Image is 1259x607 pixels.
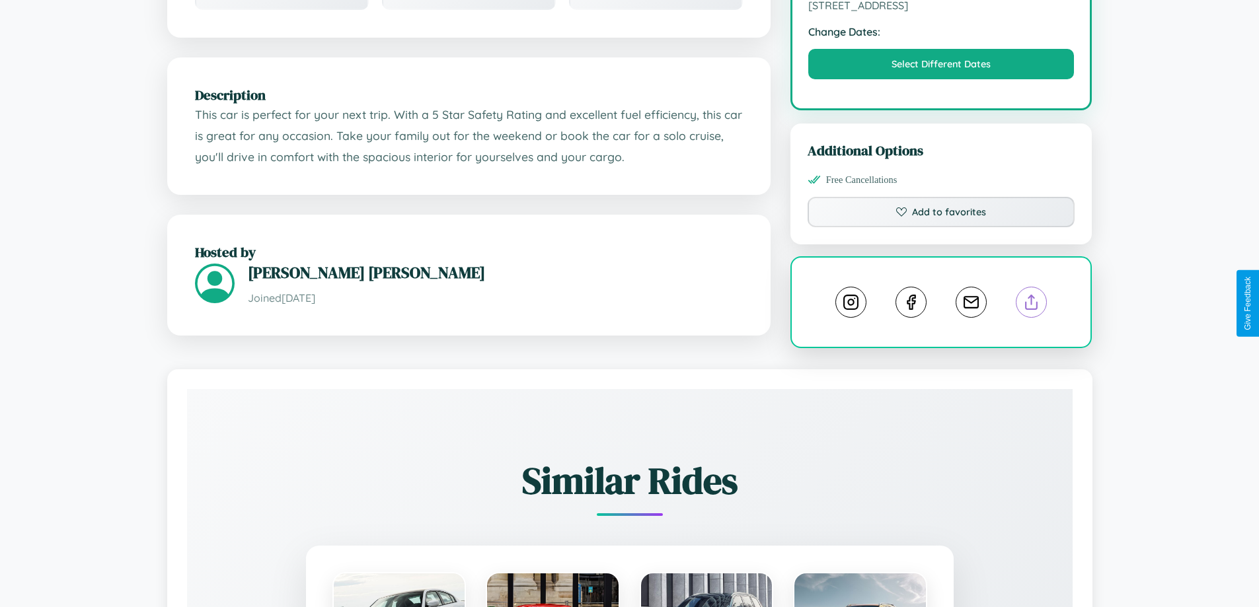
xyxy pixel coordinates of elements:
[1243,277,1252,330] div: Give Feedback
[195,85,743,104] h2: Description
[248,289,743,308] p: Joined [DATE]
[808,25,1075,38] strong: Change Dates:
[195,104,743,167] p: This car is perfect for your next trip. With a 5 Star Safety Rating and excellent fuel efficiency...
[233,455,1026,506] h2: Similar Rides
[248,262,743,283] h3: [PERSON_NAME] [PERSON_NAME]
[195,242,743,262] h2: Hosted by
[808,197,1075,227] button: Add to favorites
[808,49,1075,79] button: Select Different Dates
[826,174,897,186] span: Free Cancellations
[808,141,1075,160] h3: Additional Options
